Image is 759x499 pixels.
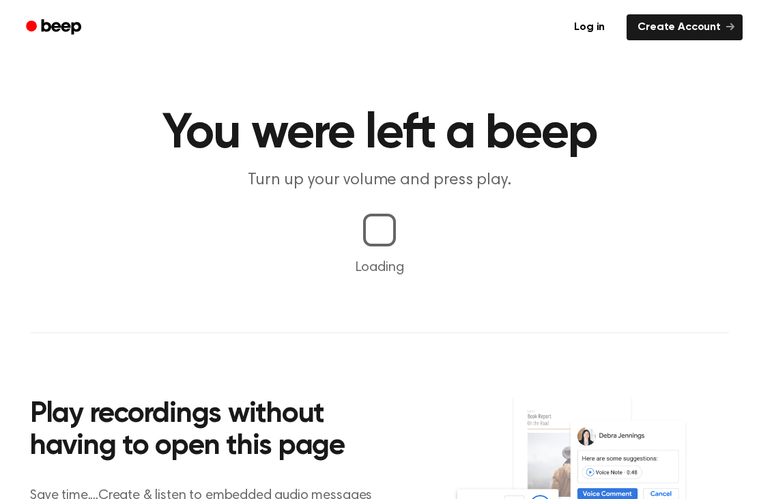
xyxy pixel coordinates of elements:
[627,14,743,40] a: Create Account
[30,109,729,158] h1: You were left a beep
[30,399,398,464] h2: Play recordings without having to open this page
[117,169,642,192] p: Turn up your volume and press play.
[560,12,618,43] a: Log in
[16,257,743,278] p: Loading
[16,14,94,41] a: Beep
